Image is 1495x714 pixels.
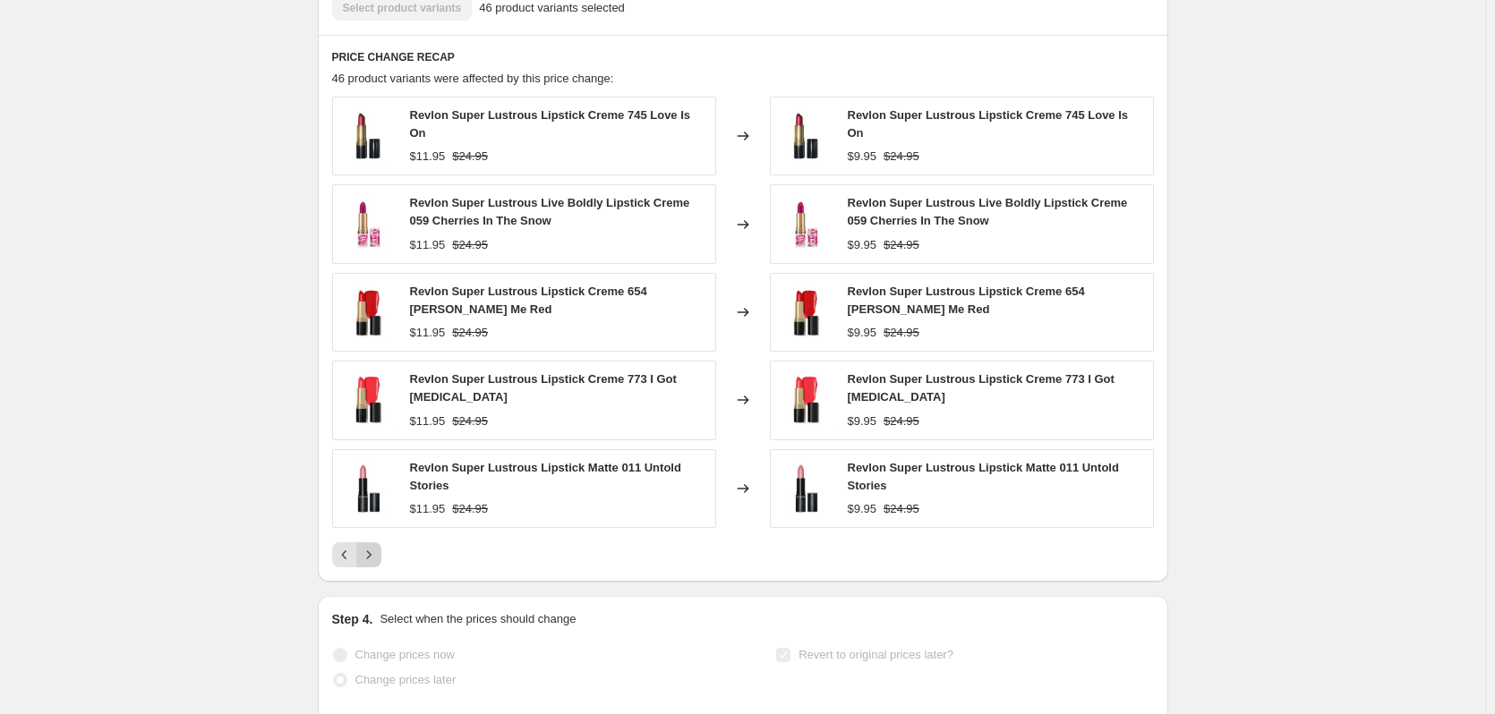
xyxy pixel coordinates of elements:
img: 9f38cff4-61ed-44cd-b3ce-9c09107e8db41_80x.webp [342,109,396,163]
div: $11.95 [410,500,446,518]
div: $9.95 [848,412,877,430]
span: Revlon Super Lustrous Lipstick Creme 654 [PERSON_NAME] Me Red [848,285,1085,316]
span: Revlon Super Lustrous Lipstick Creme 773 I Got [MEDICAL_DATA] [410,372,677,404]
span: Change prices now [355,648,455,661]
div: $9.95 [848,324,877,342]
div: $11.95 [410,412,446,430]
span: Revlon Super Lustrous Lipstick Creme 745 Love Is On [410,108,691,140]
strike: $24.95 [884,500,919,518]
div: $11.95 [410,148,446,166]
div: $9.95 [848,148,877,166]
button: Previous [332,542,357,567]
img: GRP1_1_-Photoroom_94_80x.jpg [780,462,833,515]
img: GRP1_1_-Photoroom_94_80x.jpg [342,462,396,515]
strike: $24.95 [884,324,919,342]
span: 46 product variants were affected by this price change: [332,72,614,85]
img: Group130_7ab386c5-ecca-415e-a753-578286da0a08_80x.webp [342,373,396,427]
h2: Step 4. [332,610,373,628]
strike: $24.95 [452,236,488,254]
img: Revlon-Super-Lustrous-Lipstick-RavishMeRed-12_80x.webp [342,285,396,339]
nav: Pagination [332,542,381,567]
strike: $24.95 [452,148,488,166]
strike: $24.95 [452,324,488,342]
span: Revlon Super Lustrous Lipstick Creme 654 [PERSON_NAME] Me Red [410,285,647,316]
strike: $24.95 [884,412,919,430]
h6: PRICE CHANGE RECAP [332,50,1154,64]
strike: $24.95 [884,148,919,166]
img: Cherries2_80x.webp [342,198,396,251]
span: Revlon Super Lustrous Live Boldly Lipstick Creme 059 Cherries In The Snow [410,196,690,227]
div: $11.95 [410,236,446,254]
strike: $24.95 [452,412,488,430]
span: Revlon Super Lustrous Lipstick Matte 011 Untold Stories [848,461,1119,492]
span: Revlon Super Lustrous Lipstick Creme 773 I Got [MEDICAL_DATA] [848,372,1115,404]
p: Select when the prices should change [380,610,576,628]
span: Revert to original prices later? [799,648,953,661]
div: $9.95 [848,500,877,518]
button: Next [356,542,381,567]
strike: $24.95 [884,236,919,254]
img: 9f38cff4-61ed-44cd-b3ce-9c09107e8db41_80x.webp [780,109,833,163]
strike: $24.95 [452,500,488,518]
span: Revlon Super Lustrous Live Boldly Lipstick Creme 059 Cherries In The Snow [848,196,1128,227]
img: Cherries2_80x.webp [780,198,833,251]
img: Group130_7ab386c5-ecca-415e-a753-578286da0a08_80x.webp [780,373,833,427]
span: Revlon Super Lustrous Lipstick Creme 745 Love Is On [848,108,1129,140]
div: $9.95 [848,236,877,254]
img: Revlon-Super-Lustrous-Lipstick-RavishMeRed-12_80x.webp [780,285,833,339]
span: Revlon Super Lustrous Lipstick Matte 011 Untold Stories [410,461,681,492]
div: $11.95 [410,324,446,342]
span: Change prices later [355,673,457,686]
